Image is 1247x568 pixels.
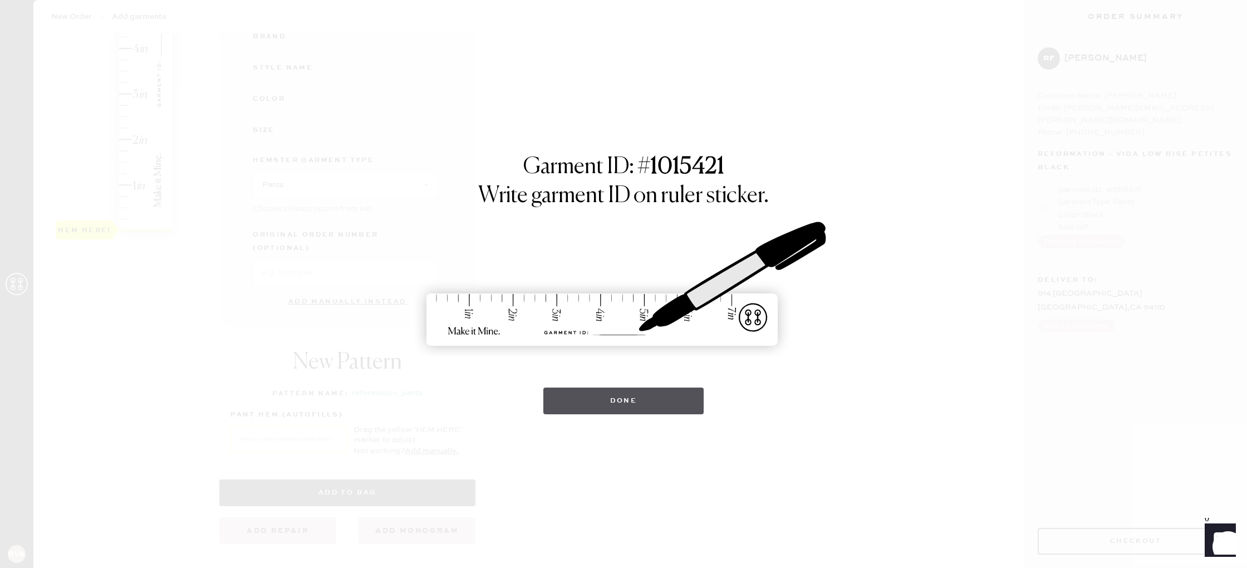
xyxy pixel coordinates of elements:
[543,388,704,414] button: Done
[650,156,724,178] strong: 1015421
[523,154,724,183] h1: Garment ID: #
[1194,518,1242,566] iframe: Front Chat
[415,193,832,376] img: ruler-sticker-sharpie.svg
[478,183,769,209] h1: Write garment ID on ruler sticker.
